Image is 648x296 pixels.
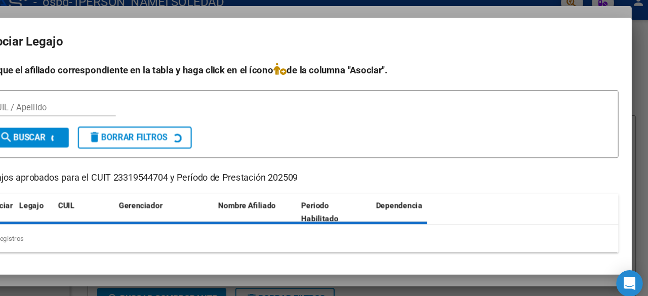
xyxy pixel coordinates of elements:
[158,198,198,206] span: Gerenciador
[249,198,302,206] span: Nombre Afiliado
[32,72,616,85] h4: Busque el afiliado correspondiente en la tabla y haga click en el ícono de la columna "Asociar".
[614,262,638,286] div: Open Intercom Messenger
[49,134,61,146] mat-icon: search
[130,136,202,145] span: Borrar Filtros
[67,198,89,206] span: Legajo
[321,192,389,225] datatable-header-cell: Periodo Habilitado
[41,131,112,149] button: Buscar
[245,192,321,225] datatable-header-cell: Nombre Afiliado
[120,130,225,150] button: Borrar Filtros
[32,171,616,184] p: Legajos aprobados para el CUIT 23319544704 y Período de Prestación 202509
[36,198,61,206] span: Asociar
[32,192,63,225] datatable-header-cell: Asociar
[63,192,98,225] datatable-header-cell: Legajo
[98,192,154,225] datatable-header-cell: CUIL
[102,198,117,206] span: CUIL
[32,43,616,62] h2: Asociar Legajo
[154,192,245,225] datatable-header-cell: Gerenciador
[393,198,436,206] span: Dependencia
[389,192,465,225] datatable-header-cell: Dependencia
[32,220,616,245] div: 0 registros
[325,198,359,218] span: Periodo Habilitado
[49,136,91,145] span: Buscar
[130,134,142,146] mat-icon: delete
